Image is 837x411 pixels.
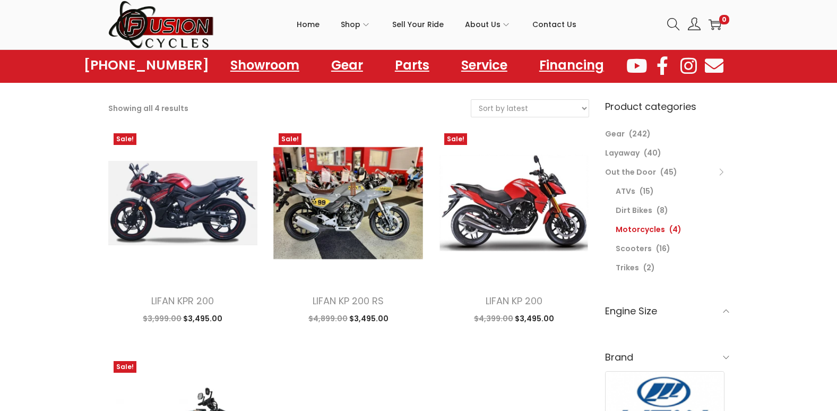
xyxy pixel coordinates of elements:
a: Parts [384,53,440,78]
span: About Us [465,11,501,38]
a: About Us [465,1,511,48]
h6: Brand [605,345,729,370]
span: $ [143,313,148,324]
nav: Menu [220,53,615,78]
a: Layaway [605,148,640,158]
span: 3,495.00 [349,313,389,324]
span: $ [183,313,188,324]
span: $ [474,313,479,324]
span: (242) [629,129,651,139]
a: [PHONE_NUMBER] [84,58,209,73]
select: Shop order [471,100,589,117]
p: Showing all 4 results [108,101,188,116]
span: Sell Your Ride [392,11,444,38]
a: Contact Us [532,1,576,48]
span: $ [308,313,313,324]
a: Sell Your Ride [392,1,444,48]
a: Showroom [220,53,310,78]
span: (16) [656,243,670,254]
a: Gear [605,129,625,139]
a: Scooters [616,243,652,254]
a: LIFAN KPR 200 [151,294,214,307]
span: Contact Us [532,11,576,38]
span: $ [349,313,354,324]
span: $ [515,313,520,324]
a: LIFAN KP 200 [486,294,542,307]
a: ATVs [616,186,635,196]
a: Motorcycles [616,224,665,235]
h6: Engine Size [605,298,729,323]
span: (4) [669,224,681,235]
a: Out the Door [605,167,656,177]
a: Gear [321,53,374,78]
a: Shop [341,1,371,48]
span: (8) [657,205,668,216]
a: LIFAN KP 200 RS [313,294,384,307]
h6: Product categories [605,99,729,114]
a: Dirt Bikes [616,205,652,216]
nav: Primary navigation [214,1,659,48]
a: 0 [709,18,721,31]
a: Trikes [616,262,639,273]
a: Home [297,1,320,48]
span: (15) [640,186,654,196]
span: (2) [643,262,655,273]
span: 4,899.00 [308,313,348,324]
span: (40) [644,148,661,158]
span: Shop [341,11,360,38]
span: Home [297,11,320,38]
a: Service [451,53,518,78]
span: 3,495.00 [515,313,554,324]
span: (45) [660,167,677,177]
span: 3,495.00 [183,313,222,324]
span: 4,399.00 [474,313,513,324]
span: 3,999.00 [143,313,182,324]
a: Financing [529,53,615,78]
